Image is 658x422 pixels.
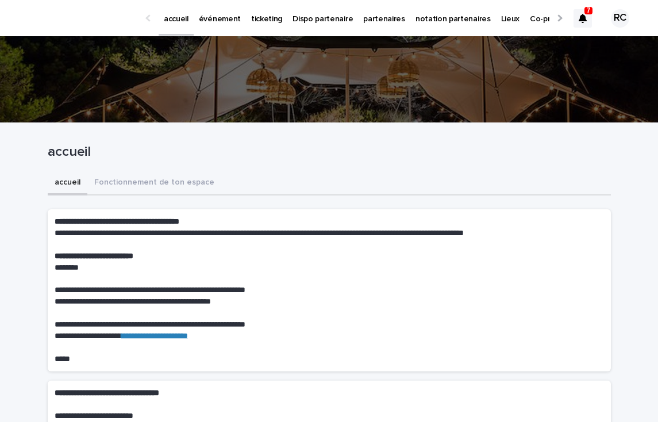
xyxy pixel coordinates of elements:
p: 7 [587,6,591,14]
p: accueil [48,144,606,160]
img: Ls34BcGeRexTGTNfXpUC [23,7,134,30]
div: RC [611,9,629,28]
button: Fonctionnement de ton espace [87,171,221,195]
button: accueil [48,171,87,195]
div: 7 [574,9,592,28]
